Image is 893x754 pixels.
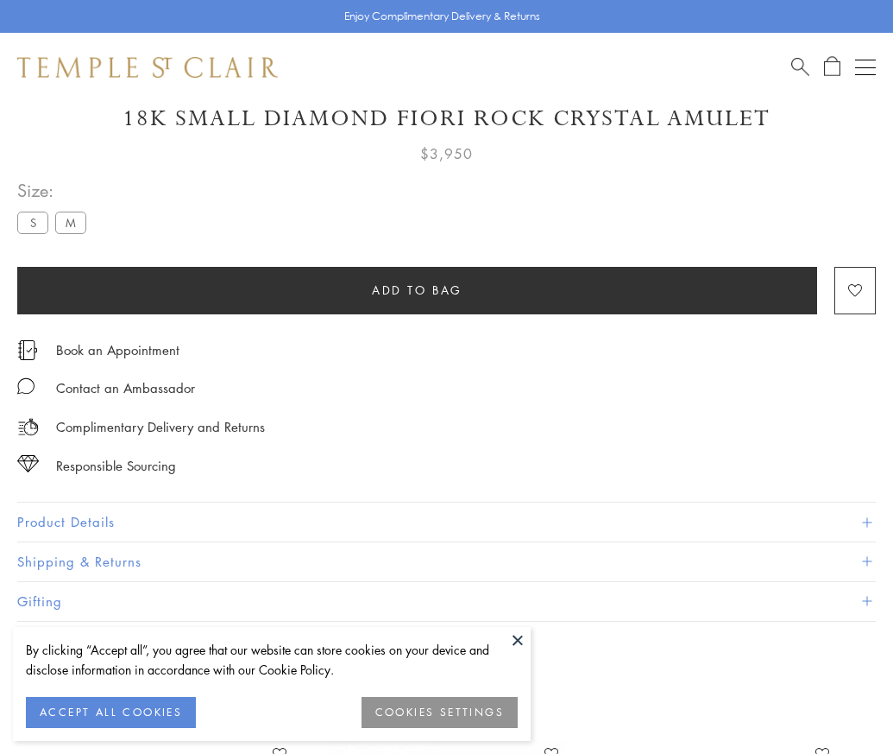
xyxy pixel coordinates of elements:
button: ACCEPT ALL COOKIES [26,697,196,728]
img: MessageIcon-01_2.svg [17,377,35,395]
div: Responsible Sourcing [56,455,176,477]
div: Contact an Ambassador [56,377,195,399]
a: Search [791,56,809,78]
button: Shipping & Returns [17,542,876,581]
img: icon_appointment.svg [17,340,38,360]
a: Book an Appointment [56,340,179,359]
span: $3,950 [420,143,473,165]
button: Open navigation [855,57,876,78]
span: Size: [17,176,93,205]
img: icon_sourcing.svg [17,455,39,472]
p: Complimentary Delivery and Returns [56,416,265,438]
p: Enjoy Complimentary Delivery & Returns [344,8,540,25]
span: Add to bag [372,281,462,300]
label: S [17,212,48,233]
button: COOKIES SETTINGS [362,697,518,728]
img: Temple St. Clair [17,57,278,78]
img: icon_delivery.svg [17,416,39,438]
button: Add to bag [17,267,817,314]
div: By clicking “Accept all”, you agree that our website can store cookies on your device and disclos... [26,640,518,680]
a: Open Shopping Bag [824,56,840,78]
button: Gifting [17,582,876,621]
label: M [55,212,86,233]
button: Product Details [17,503,876,542]
h1: 18K Small Diamond Fiori Rock Crystal Amulet [17,104,876,134]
